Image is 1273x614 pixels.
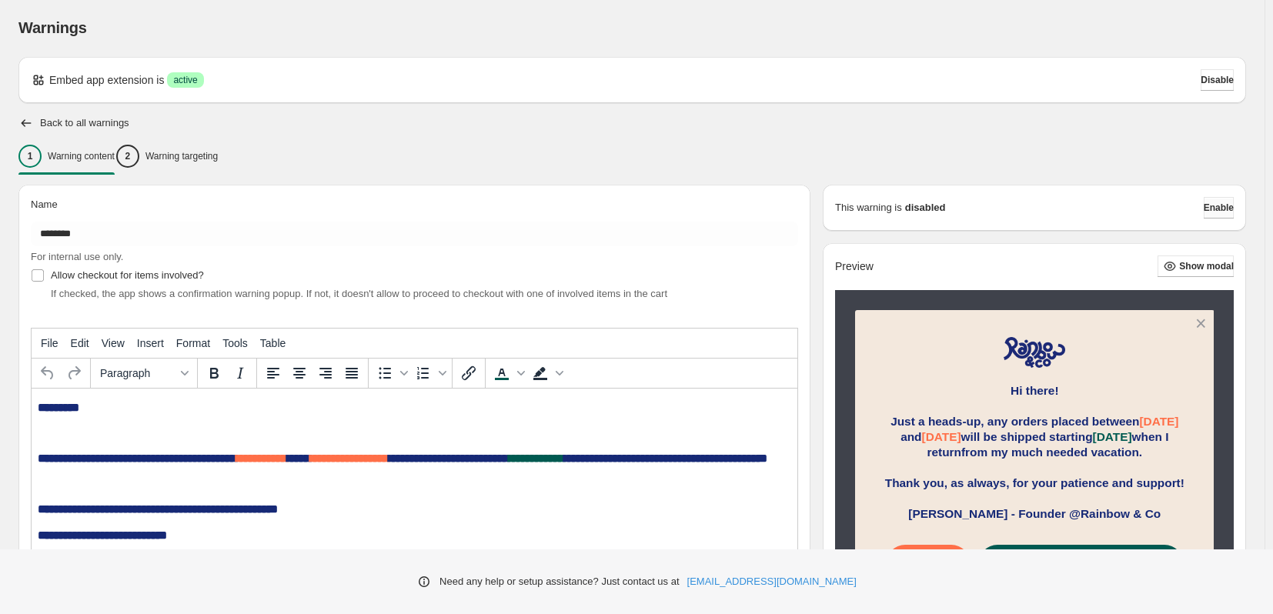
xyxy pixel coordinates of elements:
span: Show modal [1179,260,1234,272]
button: Insert/edit link [456,360,482,386]
button: Bold [201,360,227,386]
span: Disable [1201,74,1234,86]
button: Align center [286,360,312,386]
span: Just a heads-up, any orders placed between and will be shipped starting when I return [890,415,1178,459]
span: Enable [1204,202,1234,214]
a: [EMAIL_ADDRESS][DOMAIN_NAME] [687,574,857,589]
strong: [DATE] [1093,430,1132,443]
span: View [102,337,125,349]
span: active [173,74,197,86]
span: Edit [71,337,89,349]
strong: disabled [905,200,946,215]
span: Format [176,337,210,349]
button: Cancel My Order [886,545,971,594]
span: Hi there! [1011,384,1058,397]
button: I Understand, Please Proceed with my Order [978,545,1184,594]
p: Embed app extension is [49,72,164,88]
div: Bullet list [372,360,410,386]
span: Name [31,199,58,210]
button: Formats [94,360,194,386]
span: For internal use only. [31,251,123,262]
button: Enable [1204,197,1234,219]
button: 2Warning targeting [116,140,218,172]
div: Text color [489,360,527,386]
span: Table [260,337,286,349]
span: Thank you, as always, for your patience and support! [885,476,1184,489]
button: Show modal [1158,255,1234,277]
span: [DATE] [1139,415,1178,428]
span: Insert [137,337,164,349]
button: Italic [227,360,253,386]
span: from my much needed vacation. [961,445,1142,459]
button: 1Warning content [18,140,115,172]
span: If checked, the app shows a confirmation warning popup. If not, it doesn't allow to proceed to ch... [51,288,667,299]
div: 1 [18,145,42,168]
h2: Back to all warnings [40,117,129,129]
span: Tools [222,337,248,349]
button: Redo [61,360,87,386]
p: This warning is [835,200,902,215]
h2: Preview [835,260,874,273]
p: Warning targeting [145,150,218,162]
strong: [DATE] [922,430,961,443]
span: [PERSON_NAME] - Founder @Rainbow & Co [908,507,1161,520]
button: Align right [312,360,339,386]
span: File [41,337,58,349]
p: Warning content [48,150,115,162]
div: 2 [116,145,139,168]
span: Paragraph [100,367,175,379]
button: Undo [35,360,61,386]
div: Numbered list [410,360,449,386]
button: Justify [339,360,365,386]
button: Disable [1201,69,1234,91]
span: Warnings [18,19,87,36]
div: Background color [527,360,566,386]
button: Align left [260,360,286,386]
span: Allow checkout for items involved? [51,269,204,281]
